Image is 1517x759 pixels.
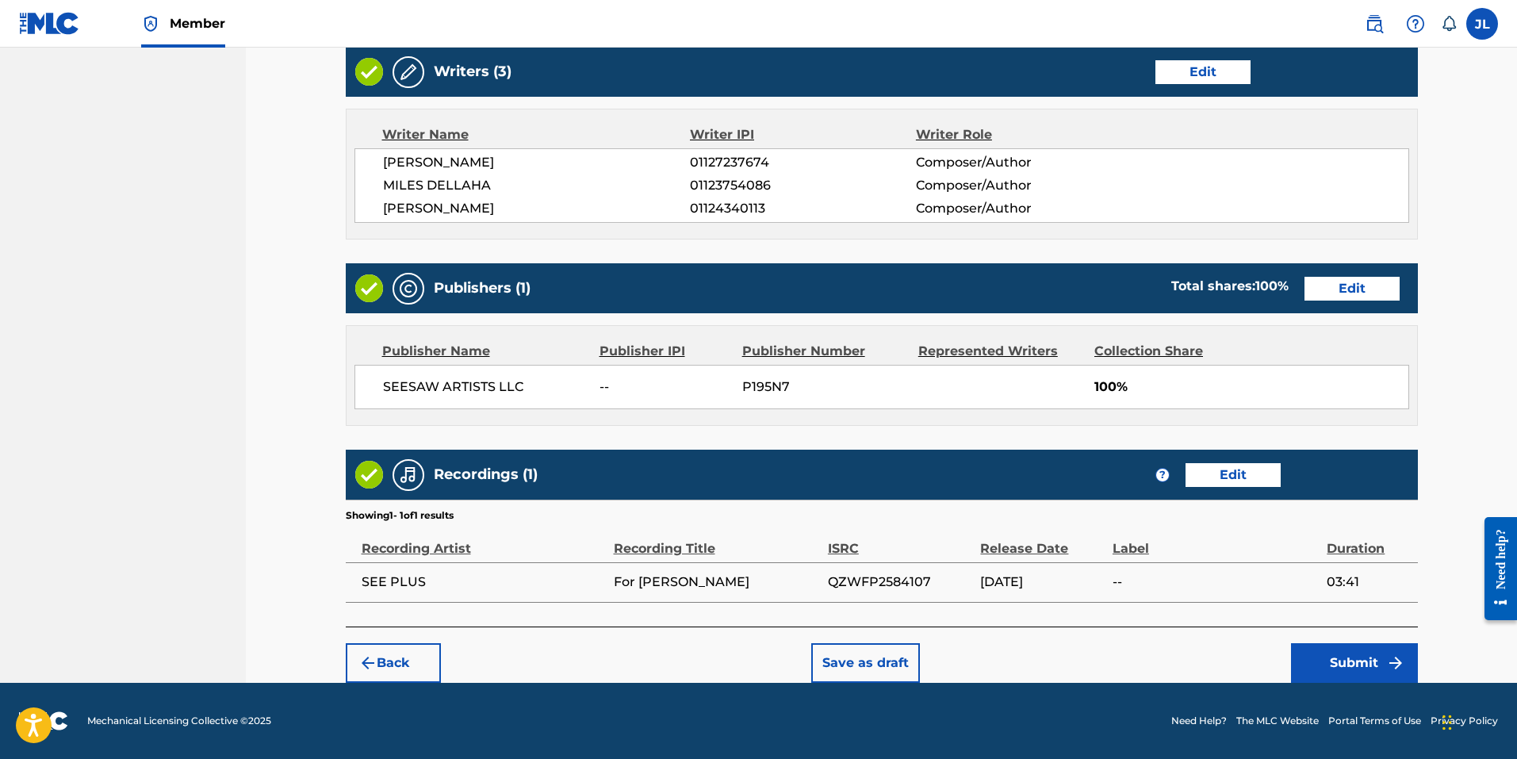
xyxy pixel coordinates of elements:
[1186,463,1281,487] button: Edit
[742,378,906,397] span: P195N7
[355,58,383,86] img: Valid
[382,125,691,144] div: Writer Name
[382,342,588,361] div: Publisher Name
[1236,714,1319,728] a: The MLC Website
[1473,504,1517,632] iframe: Resource Center
[399,279,418,298] img: Publishers
[1358,8,1390,40] a: Public Search
[1171,714,1227,728] a: Need Help?
[362,573,606,592] span: SEE PLUS
[918,342,1082,361] div: Represented Writers
[1466,8,1498,40] div: User Menu
[1386,654,1405,673] img: f7272a7cc735f4ea7f67.svg
[362,523,606,558] div: Recording Artist
[346,643,441,683] button: Back
[1094,378,1408,397] span: 100%
[434,63,511,81] h5: Writers (3)
[742,342,906,361] div: Publisher Number
[1400,8,1431,40] div: Help
[1327,523,1409,558] div: Duration
[690,125,916,144] div: Writer IPI
[690,199,915,218] span: 01124340113
[916,176,1121,195] span: Composer/Author
[434,466,538,484] h5: Recordings (1)
[1304,277,1400,301] button: Edit
[1171,277,1289,296] div: Total shares:
[828,523,973,558] div: ISRC
[141,14,160,33] img: Top Rightsholder
[170,14,225,33] span: Member
[383,176,691,195] span: MILES DELLAHA
[614,523,820,558] div: Recording Title
[1155,60,1251,84] button: Edit
[600,378,730,397] span: --
[1327,573,1409,592] span: 03:41
[399,466,418,485] img: Recordings
[980,523,1104,558] div: Release Date
[434,279,531,297] h5: Publishers (1)
[19,12,80,35] img: MLC Logo
[358,654,377,673] img: 7ee5dd4eb1f8a8e3ef2f.svg
[811,643,920,683] button: Save as draft
[346,508,454,523] p: Showing 1 - 1 of 1 results
[383,199,691,218] span: [PERSON_NAME]
[1113,523,1319,558] div: Label
[19,711,68,730] img: logo
[916,153,1121,172] span: Composer/Author
[690,176,915,195] span: 01123754086
[1406,14,1425,33] img: help
[980,573,1104,592] span: [DATE]
[383,378,588,397] span: SEESAW ARTISTS LLC
[355,274,383,302] img: Valid
[383,153,691,172] span: [PERSON_NAME]
[614,573,820,592] span: For [PERSON_NAME]
[828,573,973,592] span: QZWFP2584107
[1255,278,1289,293] span: 100 %
[87,714,271,728] span: Mechanical Licensing Collective © 2025
[1431,714,1498,728] a: Privacy Policy
[1156,469,1169,481] span: ?
[1291,643,1418,683] button: Submit
[916,199,1121,218] span: Composer/Author
[690,153,915,172] span: 01127237674
[1438,683,1517,759] iframe: Chat Widget
[1365,14,1384,33] img: search
[1094,342,1248,361] div: Collection Share
[399,63,418,82] img: Writers
[1113,573,1319,592] span: --
[600,342,730,361] div: Publisher IPI
[1441,16,1457,32] div: Notifications
[1442,699,1452,746] div: Drag
[1328,714,1421,728] a: Portal Terms of Use
[916,125,1121,144] div: Writer Role
[355,461,383,489] img: Valid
